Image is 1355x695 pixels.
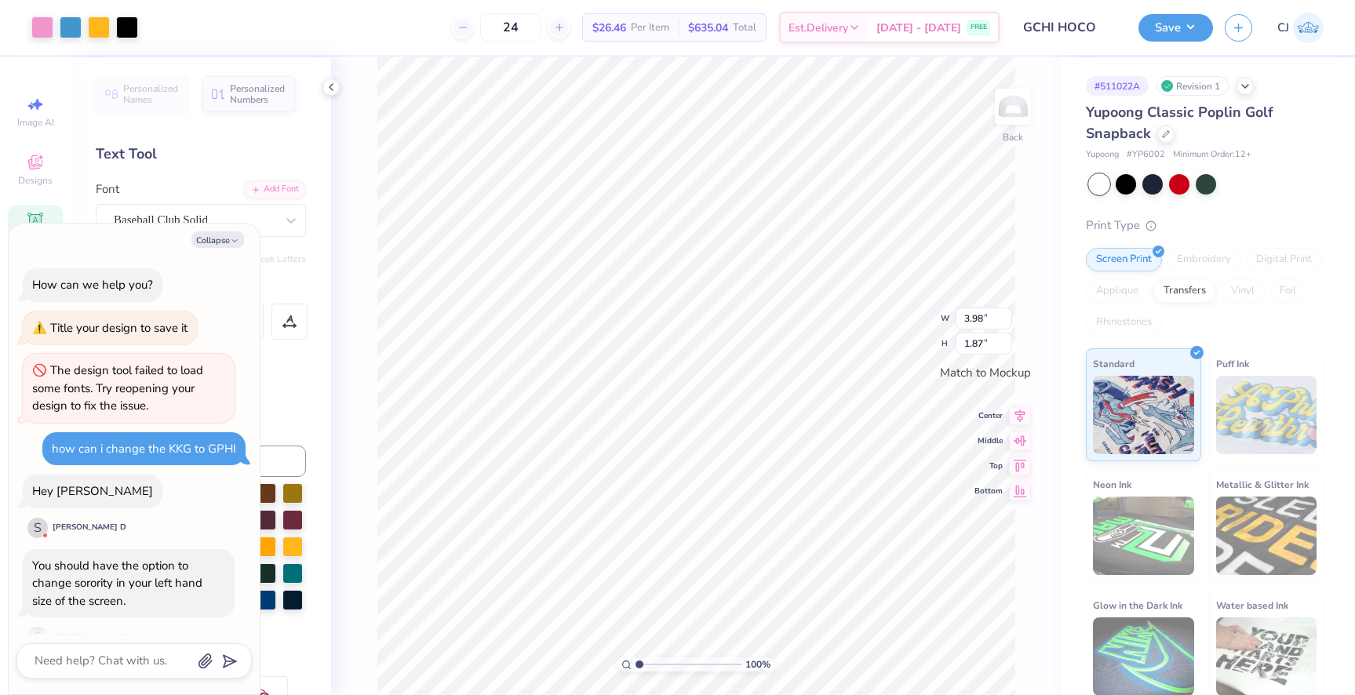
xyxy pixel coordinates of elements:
span: Personalized Names [123,83,179,105]
span: Bottom [974,486,1003,497]
div: [PERSON_NAME] D [53,522,126,533]
img: Metallic & Glitter Ink [1216,497,1317,575]
div: Vinyl [1221,279,1265,303]
label: Font [96,180,119,198]
span: $26.46 [592,20,626,36]
span: $635.04 [688,20,728,36]
span: Glow in the Dark Ink [1093,597,1182,613]
span: # YP6002 [1127,148,1165,162]
div: Revision 1 [1156,76,1229,96]
div: Foil [1269,279,1306,303]
span: 100 % [745,657,770,671]
span: FREE [971,22,987,33]
span: Yupoong Classic Poplin Golf Snapback [1086,103,1273,143]
input: – – [480,13,541,42]
div: Screen Print [1086,248,1162,271]
span: Center [974,410,1003,421]
span: Water based Ink [1216,597,1288,613]
span: Total [733,20,756,36]
span: Personalized Numbers [230,83,286,105]
a: CJ [1277,13,1324,43]
button: Save [1138,14,1213,42]
div: Hey [PERSON_NAME] [32,483,153,499]
span: Minimum Order: 12 + [1173,148,1251,162]
button: Collapse [191,231,244,248]
span: Puff Ink [1216,355,1249,372]
div: Print Type [1086,217,1324,235]
span: Standard [1093,355,1135,372]
div: Embroidery [1167,248,1241,271]
span: Yupoong [1086,148,1119,162]
span: CJ [1277,19,1289,37]
div: Title your design to save it [50,320,188,336]
span: Middle [974,435,1003,446]
div: You should have the option to change sorority in your left hand size of the screen. [32,558,202,609]
input: Untitled Design [1011,12,1127,43]
div: Add Font [244,180,306,198]
img: Puff Ink [1216,376,1317,454]
div: How can we help you? [32,277,153,293]
div: [PERSON_NAME] D [53,631,126,643]
img: Neon Ink [1093,497,1194,575]
span: Est. Delivery [789,20,848,36]
span: Metallic & Glitter Ink [1216,476,1309,493]
div: how can i change the KKG to GPHI [52,441,236,457]
span: Designs [18,174,53,187]
div: Rhinestones [1086,311,1162,334]
span: Image AI [17,116,54,129]
span: Neon Ink [1093,476,1131,493]
span: [DATE] - [DATE] [876,20,961,36]
div: Transfers [1153,279,1216,303]
div: # 511022A [1086,76,1149,96]
div: Text Tool [96,144,306,165]
span: Top [974,460,1003,471]
span: Per Item [631,20,669,36]
div: Applique [1086,279,1149,303]
img: Claire Jeter [1293,13,1324,43]
div: S [27,518,48,538]
div: Back [1003,130,1023,144]
img: Back [997,91,1029,122]
div: Digital Print [1246,248,1322,271]
div: The design tool failed to load some fonts. Try reopening your design to fix the issue. [32,362,203,413]
img: Standard [1093,376,1194,454]
div: S [27,627,48,647]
